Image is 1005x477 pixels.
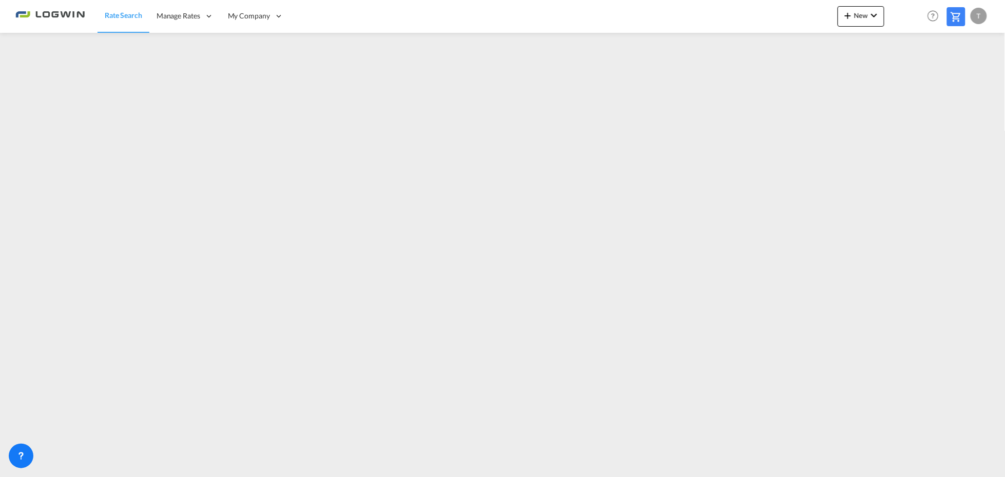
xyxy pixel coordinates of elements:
[868,9,880,22] md-icon: icon-chevron-down
[105,11,142,19] span: Rate Search
[971,8,987,24] div: T
[838,6,884,27] button: icon-plus 400-fgNewicon-chevron-down
[228,11,270,21] span: My Company
[157,11,200,21] span: Manage Rates
[842,11,880,19] span: New
[842,9,854,22] md-icon: icon-plus 400-fg
[924,7,947,26] div: Help
[15,5,85,28] img: 2761ae10d95411efa20a1f5e0282d2d7.png
[924,7,942,25] span: Help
